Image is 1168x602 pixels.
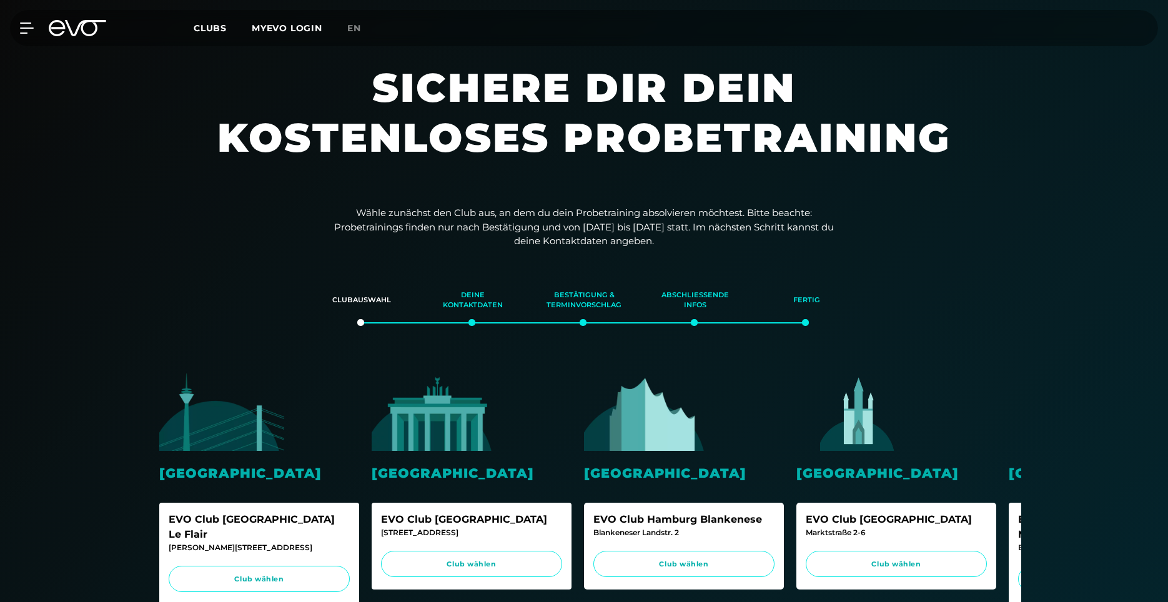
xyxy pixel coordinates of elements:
[806,512,987,527] div: EVO Club [GEOGRAPHIC_DATA]
[181,574,338,585] span: Club wählen
[544,284,624,317] div: Bestätigung & Terminvorschlag
[209,62,959,187] h1: Sichere dir dein kostenloses Probetraining
[655,284,735,317] div: Abschließende Infos
[766,284,846,317] div: Fertig
[334,206,834,249] p: Wähle zunächst den Club aus, an dem du dein Probetraining absolvieren möchtest. Bitte beachte: Pr...
[252,22,322,34] a: MYEVO LOGIN
[593,527,775,538] div: Blankeneser Landstr. 2
[194,22,252,34] a: Clubs
[381,527,562,538] div: [STREET_ADDRESS]
[169,566,350,593] a: Club wählen
[322,284,402,317] div: Clubauswahl
[169,512,350,542] div: EVO Club [GEOGRAPHIC_DATA] Le Flair
[381,551,562,578] a: Club wählen
[593,512,775,527] div: EVO Club Hamburg Blankenese
[372,463,572,483] div: [GEOGRAPHIC_DATA]
[584,373,709,451] img: evofitness
[796,373,921,451] img: evofitness
[433,284,513,317] div: Deine Kontaktdaten
[593,551,775,578] a: Club wählen
[605,559,763,570] span: Club wählen
[796,463,996,483] div: [GEOGRAPHIC_DATA]
[818,559,975,570] span: Club wählen
[1009,373,1134,451] img: evofitness
[584,463,784,483] div: [GEOGRAPHIC_DATA]
[806,551,987,578] a: Club wählen
[347,22,361,34] span: en
[159,463,359,483] div: [GEOGRAPHIC_DATA]
[347,21,376,36] a: en
[393,559,550,570] span: Club wählen
[806,527,987,538] div: Marktstraße 2-6
[372,373,497,451] img: evofitness
[169,542,350,553] div: [PERSON_NAME][STREET_ADDRESS]
[194,22,227,34] span: Clubs
[381,512,562,527] div: EVO Club [GEOGRAPHIC_DATA]
[159,373,284,451] img: evofitness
